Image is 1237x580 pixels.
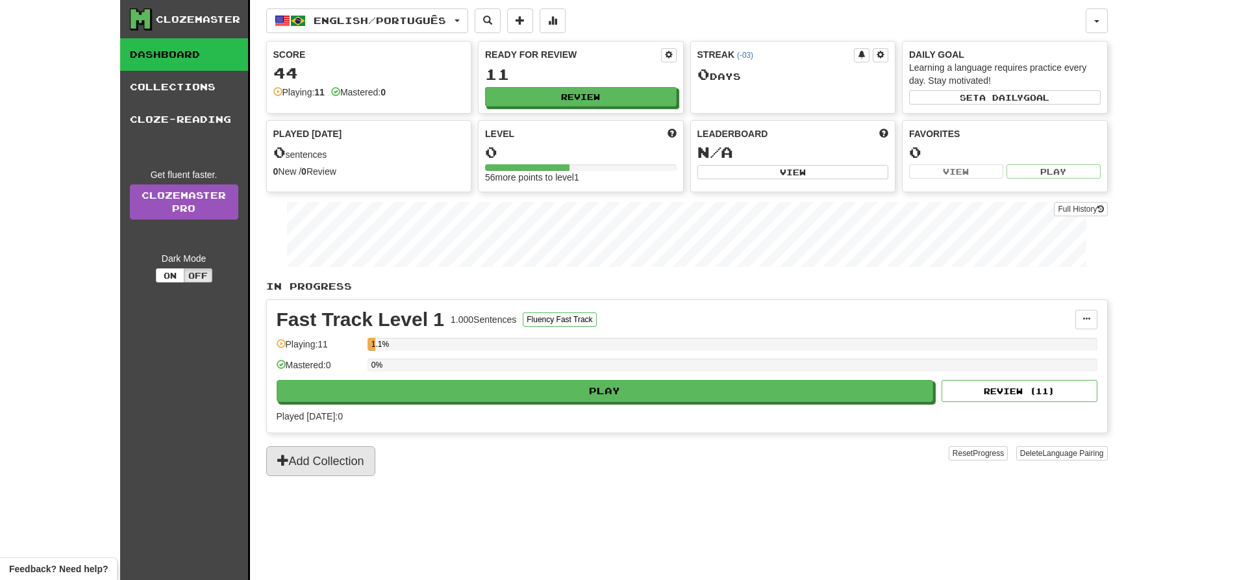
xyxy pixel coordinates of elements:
span: Language Pairing [1042,449,1103,458]
button: ResetProgress [949,446,1008,460]
div: Score [273,48,465,61]
button: Fluency Fast Track [523,312,596,327]
span: Open feedback widget [9,562,108,575]
strong: 0 [273,166,279,177]
button: Seta dailygoal [909,90,1101,105]
a: ClozemasterPro [130,184,238,220]
div: Daily Goal [909,48,1101,61]
div: 56 more points to level 1 [485,171,677,184]
button: On [156,268,184,283]
div: 11 [485,66,677,82]
a: Dashboard [120,38,248,71]
div: 0 [909,144,1101,160]
div: 1.1% [371,338,375,351]
div: Fast Track Level 1 [277,310,445,329]
span: Played [DATE] [273,127,342,140]
button: Review (11) [942,380,1097,402]
a: (-03) [737,51,753,60]
button: Play [277,380,934,402]
div: 0 [485,144,677,160]
strong: 0 [381,87,386,97]
div: Clozemaster [156,13,240,26]
button: Review [485,87,677,107]
span: English / Português [314,15,446,26]
a: Cloze-Reading [120,103,248,136]
span: Level [485,127,514,140]
strong: 0 [301,166,306,177]
button: Add sentence to collection [507,8,533,33]
span: 0 [273,143,286,161]
div: Playing: 11 [277,338,361,359]
div: sentences [273,144,465,161]
div: Streak [697,48,855,61]
div: Mastered: [331,86,386,99]
div: 1.000 Sentences [451,313,516,326]
strong: 11 [314,87,325,97]
button: Add Collection [266,446,375,476]
a: Collections [120,71,248,103]
button: View [697,165,889,179]
span: 0 [697,65,710,83]
div: Day s [697,66,889,83]
span: This week in points, UTC [879,127,888,140]
span: Progress [973,449,1004,458]
div: Get fluent faster. [130,168,238,181]
div: Ready for Review [485,48,661,61]
div: Mastered: 0 [277,359,361,380]
button: Play [1006,164,1101,179]
button: View [909,164,1003,179]
p: In Progress [266,280,1108,293]
div: Favorites [909,127,1101,140]
span: Score more points to level up [668,127,677,140]
div: New / Review [273,165,465,178]
span: N/A [697,143,733,161]
button: English/Português [266,8,468,33]
button: More stats [540,8,566,33]
div: Dark Mode [130,252,238,265]
button: DeleteLanguage Pairing [1016,446,1108,460]
button: Search sentences [475,8,501,33]
span: a daily [979,93,1023,102]
div: Playing: [273,86,325,99]
div: Learning a language requires practice every day. Stay motivated! [909,61,1101,87]
div: 44 [273,65,465,81]
span: Played [DATE]: 0 [277,411,343,422]
span: Leaderboard [697,127,768,140]
button: Off [184,268,212,283]
button: Full History [1054,202,1107,216]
